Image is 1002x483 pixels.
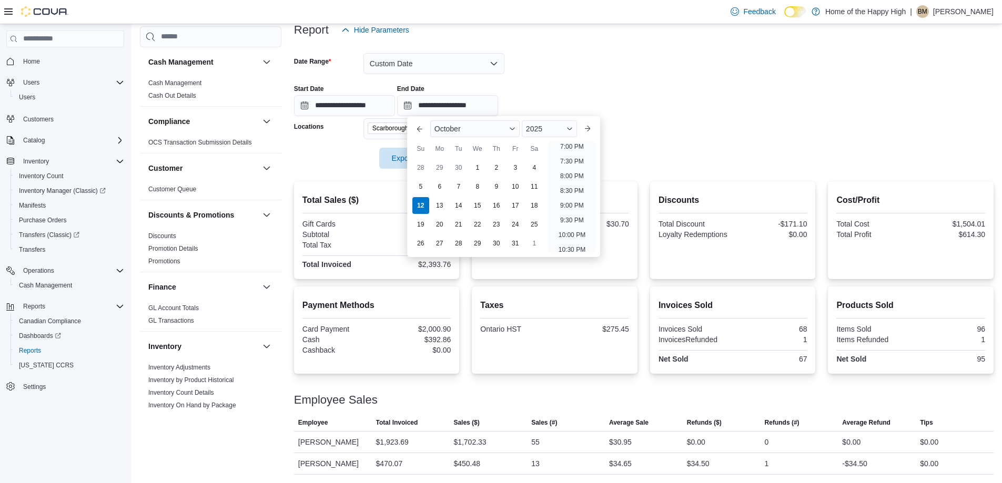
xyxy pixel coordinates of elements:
button: Customers [2,111,128,126]
div: $0.00 [735,230,807,239]
strong: Total Invoiced [302,260,351,269]
h3: Finance [148,282,176,292]
span: Inventory Manager (Classic) [15,184,124,197]
span: Users [19,76,124,89]
h2: Payment Methods [302,299,451,312]
div: 68 [735,325,807,333]
div: day-27 [431,235,448,252]
a: GL Account Totals [148,304,199,312]
h3: Inventory [148,341,181,352]
button: Inventory [260,340,273,353]
span: Users [19,93,35,101]
a: Dashboards [11,328,128,343]
span: 2025 [526,125,542,133]
div: $34.65 [609,457,632,470]
a: Reports [15,344,45,357]
a: [US_STATE] CCRS [15,359,78,372]
button: Hide Parameters [337,19,413,40]
div: Finance [140,302,281,331]
div: Loyalty Redemptions [659,230,731,239]
span: October [434,125,461,133]
span: Inventory Count [15,170,124,182]
div: $275.45 [557,325,629,333]
div: $614.30 [913,230,985,239]
span: Customers [19,112,124,125]
button: [US_STATE] CCRS [11,358,128,373]
button: Cash Management [260,56,273,68]
a: Inventory Adjustments [148,364,210,371]
li: 7:30 PM [556,155,588,168]
img: Cova [21,6,68,17]
div: day-15 [469,197,486,214]
div: We [469,140,486,157]
button: Finance [148,282,258,292]
button: Compliance [260,115,273,128]
span: Reports [19,346,41,355]
button: Reports [2,299,128,314]
a: Customer Queue [148,186,196,193]
ul: Time [548,141,596,253]
span: Dashboards [15,330,124,342]
li: 10:30 PM [554,243,590,256]
div: $0.00 [920,436,938,448]
h3: Compliance [148,116,190,127]
div: -$171.10 [735,220,807,228]
span: Sales (#) [531,418,557,427]
div: day-28 [450,235,467,252]
span: Purchase Orders [19,216,67,224]
div: day-29 [469,235,486,252]
a: Transfers (Classic) [15,229,84,241]
div: day-2 [488,159,505,176]
span: [US_STATE] CCRS [19,361,74,369]
div: day-30 [450,159,467,176]
a: GL Transactions [148,317,194,324]
div: day-26 [412,235,429,252]
a: Dashboards [15,330,65,342]
span: Transfers [15,243,124,256]
div: [PERSON_NAME] [294,453,372,474]
div: day-7 [450,178,467,195]
span: Average Sale [609,418,649,427]
div: Gift Cards [302,220,375,228]
span: Operations [19,264,124,277]
li: 10:00 PM [554,229,590,241]
span: Refunds ($) [687,418,722,427]
span: Cash Out Details [148,91,196,100]
span: Catalog [23,136,45,145]
button: Custom Date [363,53,504,74]
div: day-9 [488,178,505,195]
a: Cash Management [15,279,76,292]
div: InvoicesRefunded [659,335,731,344]
div: 1 [913,335,985,344]
button: Operations [2,263,128,278]
a: Inventory Count Details [148,389,214,396]
button: Discounts & Promotions [260,209,273,221]
div: day-17 [507,197,524,214]
button: Previous Month [411,120,428,137]
div: $0.00 [687,436,705,448]
li: 7:00 PM [556,140,588,153]
a: Discounts [148,232,176,240]
h3: Cash Management [148,57,214,67]
div: day-10 [507,178,524,195]
label: End Date [397,85,424,93]
div: day-8 [469,178,486,195]
div: day-4 [526,159,543,176]
nav: Complex example [6,49,124,422]
div: day-29 [431,159,448,176]
label: Locations [294,122,324,131]
button: Reports [11,343,128,358]
div: 95 [913,355,985,363]
h2: Taxes [480,299,629,312]
span: Home [23,57,40,66]
span: Users [15,91,124,104]
a: Inventory Count [15,170,68,182]
a: Transfers [15,243,49,256]
a: Inventory by Product Historical [148,376,234,384]
span: Reports [15,344,124,357]
div: $0.00 [379,346,451,354]
div: $1,923.69 [376,436,409,448]
span: Washington CCRS [15,359,124,372]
